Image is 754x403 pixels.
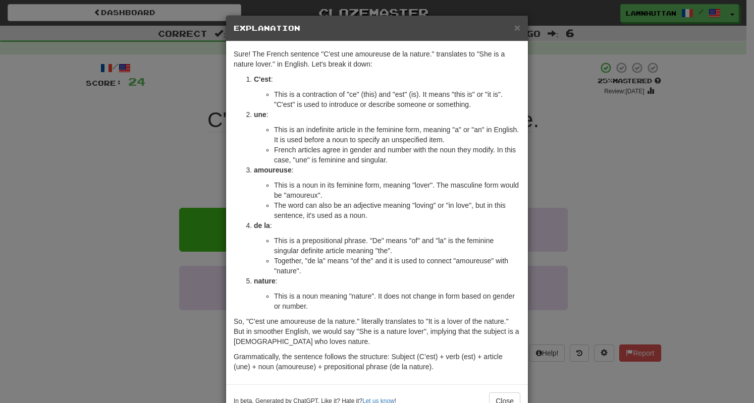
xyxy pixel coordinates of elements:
p: Sure! The French sentence "C'est une amoureuse de la nature." translates to "She is a nature love... [234,49,520,69]
p: : [254,276,520,286]
strong: de la [254,221,270,229]
strong: amoureuse [254,166,292,174]
li: French articles agree in gender and number with the noun they modify. In this case, "une" is femi... [274,145,520,165]
li: This is an indefinite article in the feminine form, meaning "a" or "an" in English. It is used be... [274,125,520,145]
p: : [254,109,520,120]
p: : [254,74,520,84]
p: : [254,165,520,175]
li: This is a noun meaning "nature". It does not change in form based on gender or number. [274,291,520,311]
p: : [254,220,520,231]
strong: nature [254,277,276,285]
li: This is a noun in its feminine form, meaning "lover". The masculine form would be "amoureux". [274,180,520,200]
li: This is a prepositional phrase. "De" means "of" and "la" is the feminine singular definite articl... [274,236,520,256]
p: Grammatically, the sentence follows the structure: Subject (C’est) + verb (est) + article (une) +... [234,352,520,372]
h5: Explanation [234,23,520,33]
li: The word can also be an adjective meaning "loving" or "in love", but in this sentence, it's used ... [274,200,520,220]
span: × [514,22,520,33]
p: So, "C'est une amoureuse de la nature." literally translates to "It is a lover of the nature." Bu... [234,316,520,347]
strong: C'est [254,75,271,83]
strong: une [254,110,266,119]
li: This is a contraction of "ce" (this) and "est" (is). It means "this is" or "it is". "C'est" is us... [274,89,520,109]
li: Together, "de la" means "of the" and it is used to connect "amoureuse" with "nature". [274,256,520,276]
button: Close [514,22,520,33]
